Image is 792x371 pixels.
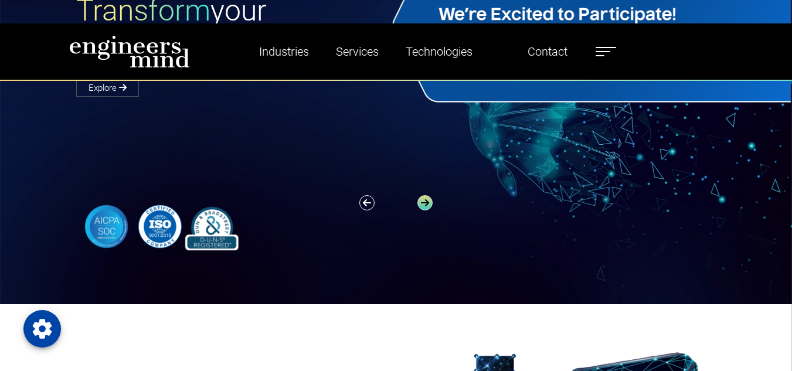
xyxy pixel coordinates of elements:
a: Contact [523,38,572,65]
a: Explore [76,79,139,97]
img: banner-logo [76,203,243,250]
a: Industries [254,38,314,65]
a: Services [331,38,383,65]
a: Technologies [401,38,477,65]
img: logo [69,35,190,68]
